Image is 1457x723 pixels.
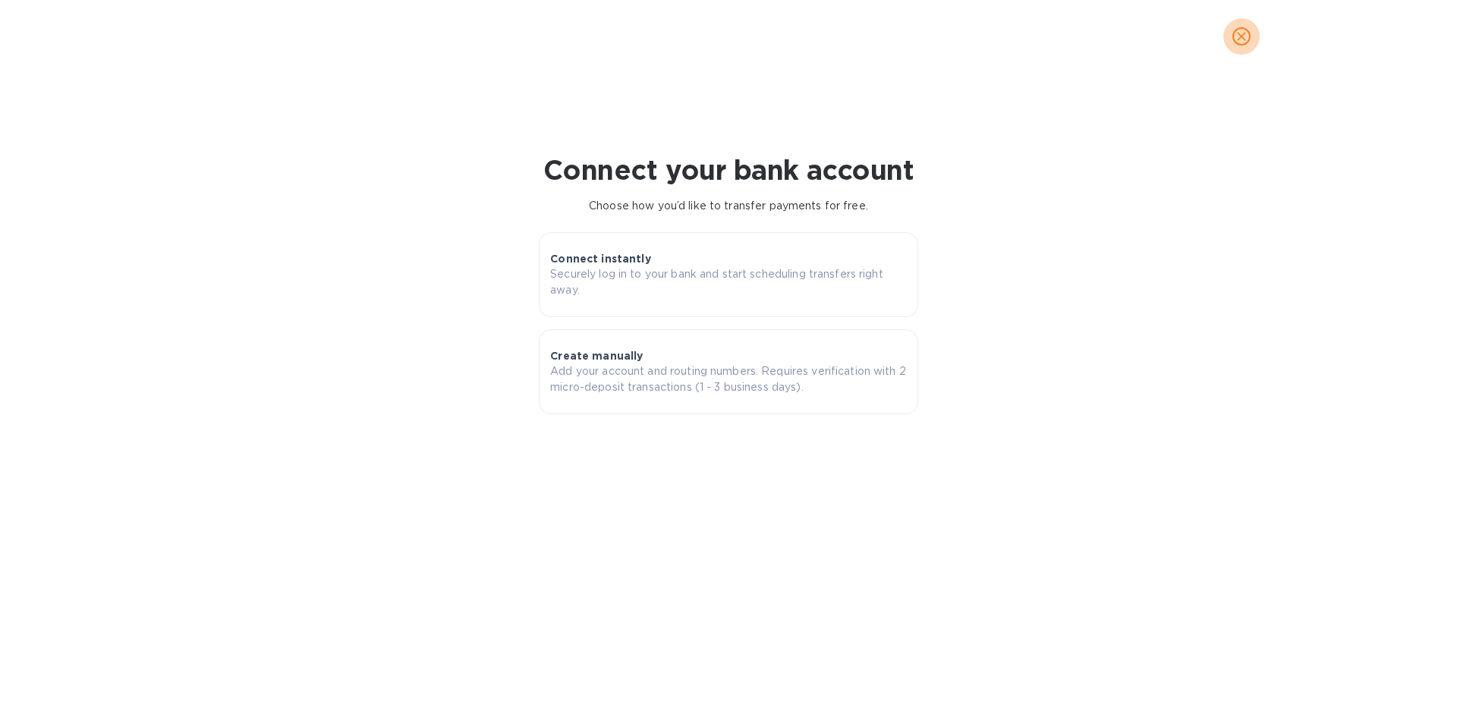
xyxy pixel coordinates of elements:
p: Connect instantly [550,251,651,266]
p: Choose how you’d like to transfer payments for free. [589,198,868,214]
button: Connect instantlySecurely log in to your bank and start scheduling transfers right away. [539,232,918,317]
p: Securely log in to your bank and start scheduling transfers right away. [550,266,907,298]
p: Add your account and routing numbers. Requires verification with 2 micro-deposit transactions (1 ... [550,363,907,395]
h1: Connect your bank account [543,154,914,186]
p: Create manually [550,348,643,363]
button: Create manuallyAdd your account and routing numbers. Requires verification with 2 micro-deposit t... [539,329,918,414]
button: close [1223,18,1260,55]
